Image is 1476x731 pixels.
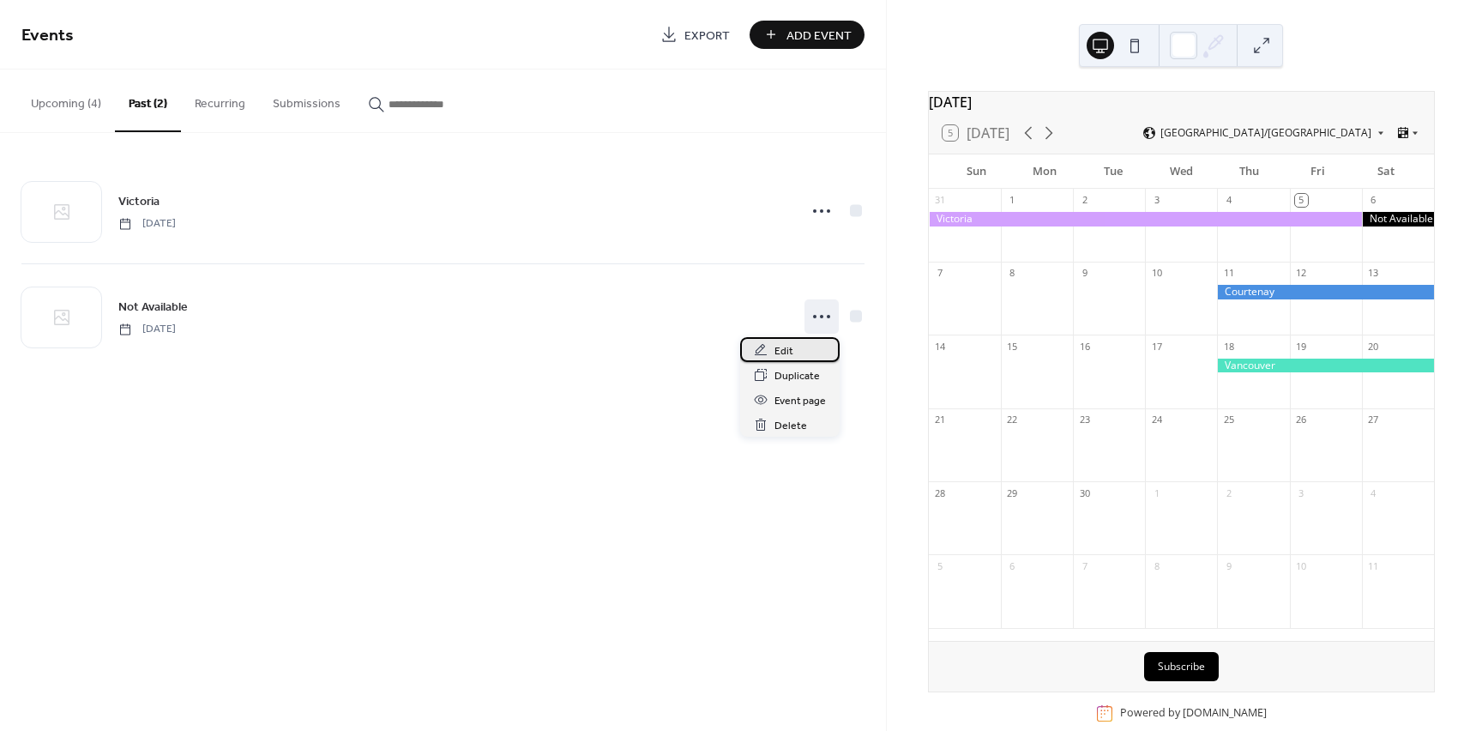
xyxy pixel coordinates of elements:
[934,486,947,499] div: 28
[1150,194,1163,207] div: 3
[1078,340,1091,353] div: 16
[1078,414,1091,426] div: 23
[1147,154,1215,189] div: Wed
[774,342,793,360] span: Edit
[1352,154,1420,189] div: Sat
[1150,267,1163,280] div: 10
[1006,340,1019,353] div: 15
[118,322,176,337] span: [DATE]
[934,340,947,353] div: 14
[118,193,160,211] span: Victoria
[1150,486,1163,499] div: 1
[1079,154,1148,189] div: Tue
[1362,212,1434,227] div: Not Available
[684,27,730,45] span: Export
[1284,154,1352,189] div: Fri
[934,559,947,572] div: 5
[1006,267,1019,280] div: 8
[1078,486,1091,499] div: 30
[1222,340,1235,353] div: 18
[1078,559,1091,572] div: 7
[1183,706,1267,721] a: [DOMAIN_NAME]
[786,27,852,45] span: Add Event
[774,417,807,435] span: Delete
[118,297,188,317] a: Not Available
[1222,486,1235,499] div: 2
[1006,559,1019,572] div: 6
[118,216,176,232] span: [DATE]
[1160,128,1371,138] span: [GEOGRAPHIC_DATA]/[GEOGRAPHIC_DATA]
[1367,559,1380,572] div: 11
[1367,414,1380,426] div: 27
[774,392,826,410] span: Event page
[774,367,820,385] span: Duplicate
[21,19,74,52] span: Events
[1120,706,1267,721] div: Powered by
[1295,559,1308,572] div: 10
[1367,340,1380,353] div: 20
[1222,267,1235,280] div: 11
[118,191,160,211] a: Victoria
[259,69,354,130] button: Submissions
[1078,267,1091,280] div: 9
[1150,340,1163,353] div: 17
[1006,414,1019,426] div: 22
[929,212,1362,227] div: Victoria
[1006,486,1019,499] div: 29
[1367,267,1380,280] div: 13
[750,21,865,49] button: Add Event
[648,21,743,49] a: Export
[934,194,947,207] div: 31
[115,69,181,132] button: Past (2)
[17,69,115,130] button: Upcoming (4)
[1150,559,1163,572] div: 8
[181,69,259,130] button: Recurring
[1010,154,1079,189] div: Mon
[118,299,188,317] span: Not Available
[929,92,1434,112] div: [DATE]
[1295,340,1308,353] div: 19
[1217,359,1434,373] div: Vancouver
[1144,652,1219,681] button: Subscribe
[1222,194,1235,207] div: 4
[1215,154,1284,189] div: Thu
[1295,486,1308,499] div: 3
[1150,414,1163,426] div: 24
[934,414,947,426] div: 21
[1006,194,1019,207] div: 1
[1295,267,1308,280] div: 12
[1078,194,1091,207] div: 2
[1367,486,1380,499] div: 4
[943,154,1011,189] div: Sun
[1295,194,1308,207] div: 5
[1295,414,1308,426] div: 26
[1367,194,1380,207] div: 6
[1217,285,1434,299] div: Courtenay
[934,267,947,280] div: 7
[1222,559,1235,572] div: 9
[1222,414,1235,426] div: 25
